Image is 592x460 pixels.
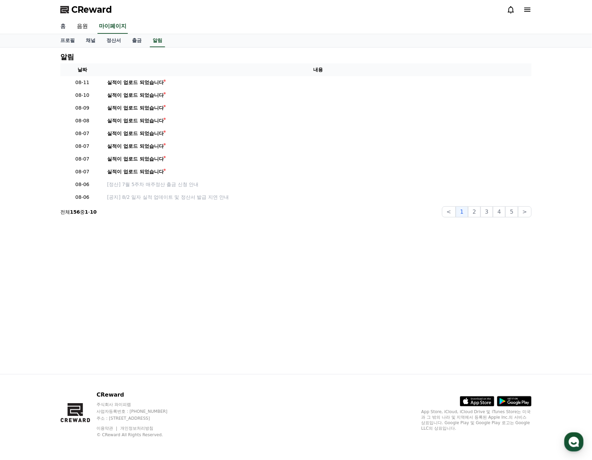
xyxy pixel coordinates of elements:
[89,218,132,236] a: 설정
[2,218,45,236] a: 홈
[96,402,181,408] p: 주식회사 와이피랩
[55,34,80,47] a: 프로필
[107,130,529,137] a: 실적이 업로드 되었습니다
[107,181,529,188] a: [정산] 7월 5주차 매주정산 출금 신청 안내
[126,34,147,47] a: 출금
[481,206,493,217] button: 3
[60,53,74,61] h4: 알림
[63,104,102,112] p: 08-09
[468,206,481,217] button: 2
[71,4,112,15] span: CReward
[70,209,80,215] strong: 156
[80,34,101,47] a: 채널
[506,206,518,217] button: 5
[107,143,164,150] div: 실적이 업로드 되었습니다
[71,19,93,34] a: 음원
[107,104,529,112] a: 실적이 업로드 되었습니다
[96,416,181,421] p: 주소 : [STREET_ADDRESS]
[55,19,71,34] a: 홈
[421,409,532,431] p: App Store, iCloud, iCloud Drive 및 iTunes Store는 미국과 그 밖의 나라 및 지역에서 등록된 Apple Inc.의 서비스 상표입니다. Goo...
[107,92,529,99] a: 실적이 업로드 되었습니다
[107,92,164,99] div: 실적이 업로드 되었습니다
[107,79,164,86] div: 실적이 업로드 되었습니다
[107,155,529,163] a: 실적이 업로드 되었습니다
[493,206,506,217] button: 4
[22,229,26,234] span: 홈
[63,155,102,163] p: 08-07
[60,63,104,76] th: 날짜
[518,206,532,217] button: >
[63,229,71,235] span: 대화
[96,432,181,438] p: © CReward All Rights Reserved.
[63,181,102,188] p: 08-06
[120,426,153,431] a: 개인정보처리방침
[107,155,164,163] div: 실적이 업로드 되었습니다
[63,117,102,124] p: 08-08
[150,34,165,47] a: 알림
[63,143,102,150] p: 08-07
[63,92,102,99] p: 08-10
[442,206,456,217] button: <
[90,209,96,215] strong: 10
[107,168,529,175] a: 실적이 업로드 되었습니다
[104,63,532,76] th: 내용
[101,34,126,47] a: 정산서
[107,117,164,124] div: 실적이 업로드 되었습니다
[63,168,102,175] p: 08-07
[45,218,89,236] a: 대화
[107,194,529,201] a: [공지] 8/2 일자 실적 업데이트 및 정산서 발급 지연 안내
[106,229,115,234] span: 설정
[85,209,88,215] strong: 1
[96,391,181,399] p: CReward
[107,143,529,150] a: 실적이 업로드 되었습니다
[456,206,468,217] button: 1
[98,19,128,34] a: 마이페이지
[96,426,118,431] a: 이용약관
[107,168,164,175] div: 실적이 업로드 되었습니다
[107,117,529,124] a: 실적이 업로드 되었습니다
[96,409,181,415] p: 사업자등록번호 : [PHONE_NUMBER]
[63,130,102,137] p: 08-07
[60,208,97,215] p: 전체 중 -
[107,79,529,86] a: 실적이 업로드 되었습니다
[63,194,102,201] p: 08-06
[63,79,102,86] p: 08-11
[60,4,112,15] a: CReward
[107,104,164,112] div: 실적이 업로드 되었습니다
[107,130,164,137] div: 실적이 업로드 되었습니다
